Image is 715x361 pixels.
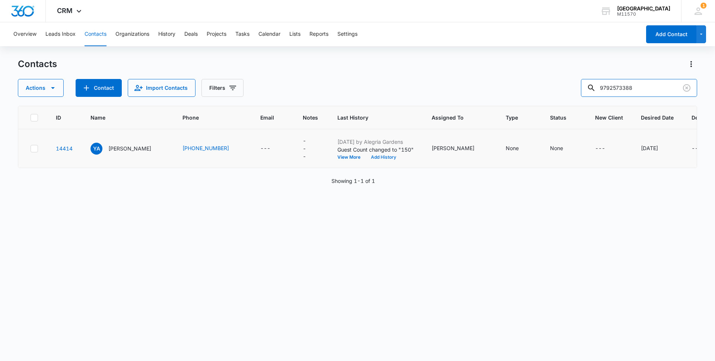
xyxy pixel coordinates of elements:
[432,144,488,153] div: Assigned To - Cynthia Peraza - Select to Edit Field
[115,22,149,46] button: Organizations
[303,137,320,160] div: Notes - - Select to Edit Field
[260,144,284,153] div: Email - - Select to Edit Field
[506,144,519,152] div: None
[303,114,320,121] span: Notes
[57,7,73,15] span: CRM
[45,22,76,46] button: Leads Inbox
[617,12,670,17] div: account id
[309,22,328,46] button: Reports
[260,114,274,121] span: Email
[108,145,151,152] p: [PERSON_NAME]
[289,22,301,46] button: Lists
[235,22,250,46] button: Tasks
[550,114,566,121] span: Status
[681,82,693,94] button: Clear
[617,6,670,12] div: account name
[182,144,229,152] a: [PHONE_NUMBER]
[641,144,671,153] div: Desired Date - 10-25-25 - Select to Edit Field
[207,22,226,46] button: Projects
[85,22,107,46] button: Contacts
[700,3,706,9] div: notifications count
[337,138,414,146] p: [DATE] by Alegria Gardens
[506,114,521,121] span: Type
[337,155,366,159] button: View More
[432,114,477,121] span: Assigned To
[158,22,175,46] button: History
[432,144,474,152] div: [PERSON_NAME]
[201,79,244,97] button: Filters
[260,144,270,153] div: ---
[337,146,414,153] p: Guest Count changed to "150"
[13,22,36,46] button: Overview
[18,79,64,97] button: Actions
[331,177,375,185] p: Showing 1-1 of 1
[184,22,198,46] button: Deals
[128,79,196,97] button: Import Contacts
[595,144,605,153] div: ---
[56,145,73,152] a: Navigate to contact details page for Yanira Acevedo
[595,144,619,153] div: New Client - - Select to Edit Field
[581,79,697,97] input: Search Contacts
[56,114,62,121] span: ID
[550,144,563,152] div: None
[90,114,154,121] span: Name
[685,58,697,70] button: Actions
[646,25,696,43] button: Add Contact
[337,114,403,121] span: Last History
[337,22,357,46] button: Settings
[18,58,57,70] h1: Contacts
[366,155,401,159] button: Add History
[303,137,306,160] div: ---
[182,144,242,153] div: Phone - 9792573388 - Select to Edit Field
[692,144,702,153] div: ---
[182,114,232,121] span: Phone
[550,144,576,153] div: Status - None - Select to Edit Field
[641,144,658,152] div: [DATE]
[506,144,532,153] div: Type - None - Select to Edit Field
[692,144,715,153] div: Desired Time - - Select to Edit Field
[595,114,623,121] span: New Client
[641,114,674,121] span: Desired Date
[76,79,122,97] button: Add Contact
[90,143,102,155] span: YA
[258,22,280,46] button: Calendar
[700,3,706,9] span: 1
[90,143,165,155] div: Name - Yanira Acevedo - Select to Edit Field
